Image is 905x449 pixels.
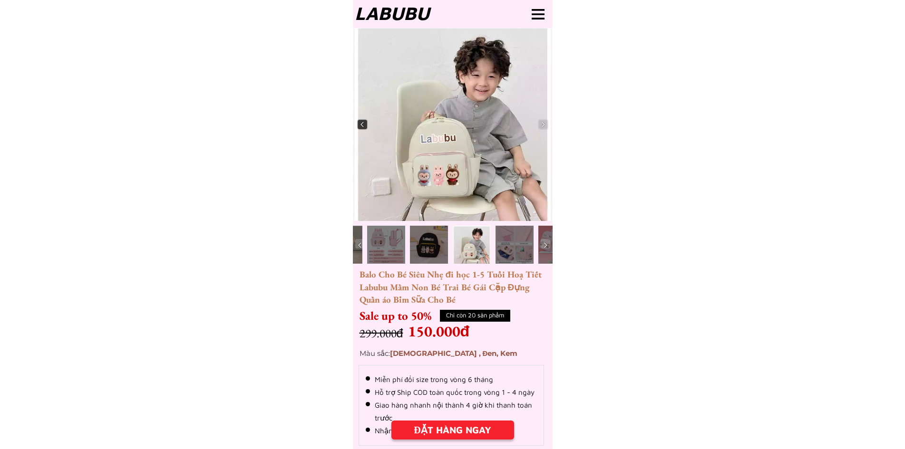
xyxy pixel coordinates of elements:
h4: Chỉ còn 20 sản phẩm [440,311,510,320]
li: Miễn phí đổi size trong vòng 6 tháng [366,373,537,386]
li: Nhận hàng và xem trước khi thanh toán [366,424,537,437]
li: Hỗ trợ Ship COD toàn quốc trong vòng 1 - 4 ngày [366,386,537,399]
img: navigation [355,240,365,250]
h3: 299.000đ [360,325,459,343]
span: [DEMOGRAPHIC_DATA] , Đen, Kem [390,349,518,358]
div: ĐẶT HÀNG NGAY [391,423,514,437]
h3: 150.000đ [408,320,472,343]
img: navigation [541,240,550,250]
img: navigation [538,120,548,129]
h3: Màu sắc: [360,348,525,359]
img: navigation [358,120,367,129]
li: Giao hàng nhanh nội thành 4 giờ khi thanh toán trước [366,399,537,424]
h3: Balo Cho Bé Siêu Nhẹ đi học 1-5 Tuổi Hoạ Tiết Labubu Mầm Non Bé Trai Bé Gái Cặp Đựng Quần áo Bỉm ... [360,268,549,319]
